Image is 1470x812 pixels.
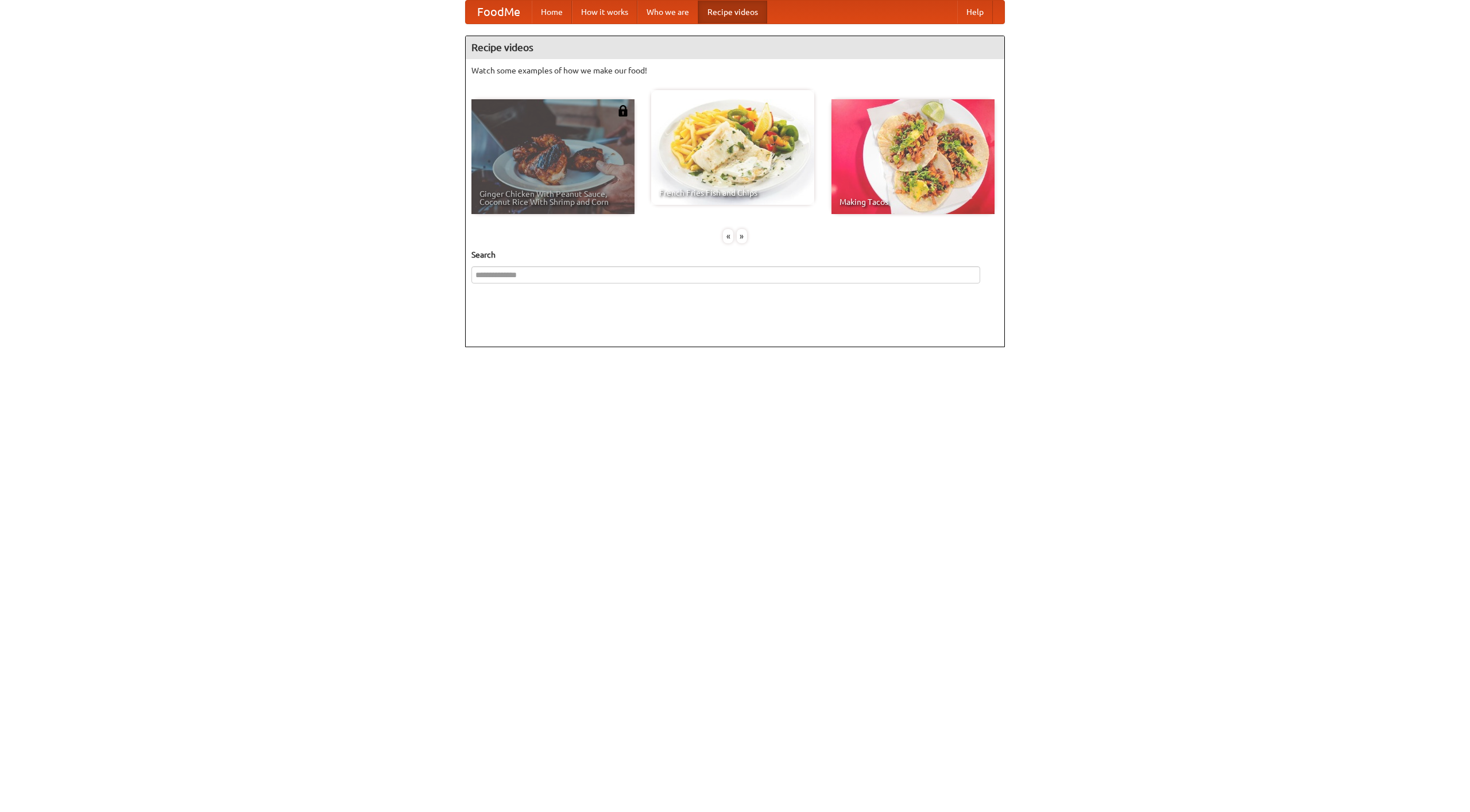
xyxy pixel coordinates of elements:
a: Making Tacos [831,99,995,214]
div: » [737,229,747,243]
h5: Search [471,249,999,261]
img: 483408.png [617,105,629,116]
div: « [723,229,733,243]
a: Who we are [637,1,698,24]
span: French Fries Fish and Chips [659,189,806,197]
p: Watch some examples of how we make our food! [471,65,999,76]
a: Recipe videos [698,1,767,24]
h4: Recipe videos [466,36,1004,59]
a: Home [532,1,572,24]
a: French Fries Fish and Chips [651,90,814,205]
a: Help [957,1,993,24]
a: FoodMe [466,1,532,24]
a: How it works [572,1,637,24]
span: Making Tacos [840,198,987,206]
